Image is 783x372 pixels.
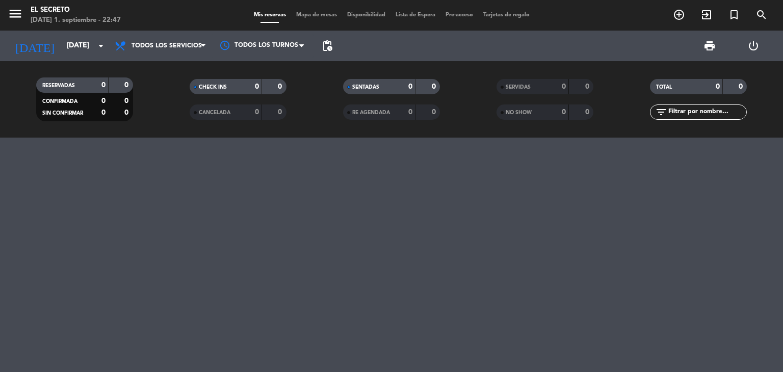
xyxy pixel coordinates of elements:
span: pending_actions [321,40,333,52]
strong: 0 [124,82,130,89]
span: Mapa de mesas [291,12,342,18]
span: NO SHOW [506,110,532,115]
i: arrow_drop_down [95,40,107,52]
span: CANCELADA [199,110,230,115]
strong: 0 [562,109,566,116]
i: menu [8,6,23,21]
strong: 0 [585,83,591,90]
i: search [755,9,768,21]
span: RE AGENDADA [352,110,390,115]
i: [DATE] [8,35,62,57]
strong: 0 [101,109,106,116]
i: filter_list [655,106,667,118]
strong: 0 [432,109,438,116]
strong: 0 [585,109,591,116]
strong: 0 [562,83,566,90]
span: Todos los servicios [132,42,202,49]
i: exit_to_app [700,9,713,21]
span: print [703,40,716,52]
strong: 0 [255,83,259,90]
i: add_circle_outline [673,9,685,21]
strong: 0 [255,109,259,116]
div: [DATE] 1. septiembre - 22:47 [31,15,121,25]
strong: 0 [124,109,130,116]
strong: 0 [408,83,412,90]
span: CONFIRMADA [42,99,77,104]
strong: 0 [408,109,412,116]
i: power_settings_new [747,40,760,52]
strong: 0 [739,83,745,90]
button: menu [8,6,23,25]
strong: 0 [716,83,720,90]
span: SENTADAS [352,85,379,90]
div: El secreto [31,5,121,15]
strong: 0 [278,109,284,116]
strong: 0 [101,82,106,89]
span: TOTAL [656,85,672,90]
input: Filtrar por nombre... [667,107,746,118]
span: SIN CONFIRMAR [42,111,83,116]
strong: 0 [432,83,438,90]
span: SERVIDAS [506,85,531,90]
strong: 0 [124,97,130,104]
i: turned_in_not [728,9,740,21]
strong: 0 [101,97,106,104]
span: Disponibilidad [342,12,390,18]
span: CHECK INS [199,85,227,90]
span: Tarjetas de regalo [478,12,535,18]
div: LOG OUT [732,31,775,61]
strong: 0 [278,83,284,90]
span: RESERVADAS [42,83,75,88]
span: Mis reservas [249,12,291,18]
span: Pre-acceso [440,12,478,18]
span: Lista de Espera [390,12,440,18]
